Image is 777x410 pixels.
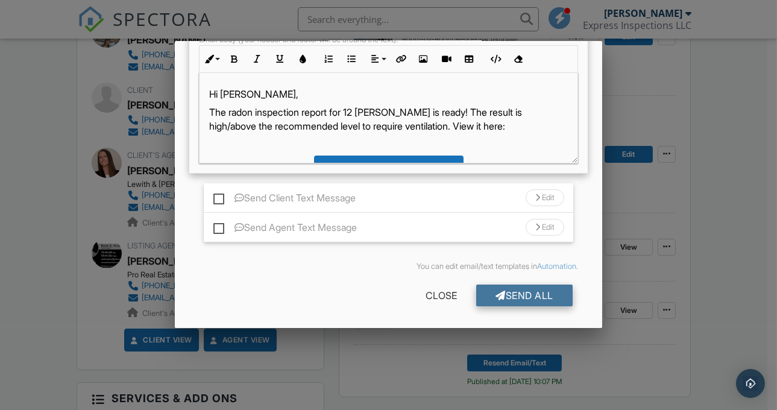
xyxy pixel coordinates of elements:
button: Unordered List [340,48,363,71]
div: Close [406,285,476,306]
div: Send All [476,285,573,306]
label: Send Agent Text Message [213,222,357,237]
button: Inline Style [200,48,222,71]
label: Send Client Text Message [213,192,356,207]
p: The radon inspection report for 12 [PERSON_NAME] is ready! The result is high/above the recommend... [209,106,568,133]
button: Ordered List [317,48,340,71]
div: Edit [526,219,564,236]
button: Align [366,48,389,71]
button: Insert Link (Ctrl+K) [389,48,412,71]
div: You can edit email/text templates in . [199,262,578,271]
button: Italic (Ctrl+I) [245,48,268,71]
p: Hi [PERSON_NAME], [209,87,568,101]
label: Email body (your header and footer will be around the text): [199,35,398,44]
button: Underline (Ctrl+U) [268,48,291,71]
div: View Home Inspection Report [314,156,464,188]
div: Open Intercom Messenger [736,369,765,398]
div: Edit [526,189,564,206]
button: Colors [291,48,314,71]
button: Bold (Ctrl+B) [222,48,245,71]
a: Automation [537,262,576,271]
